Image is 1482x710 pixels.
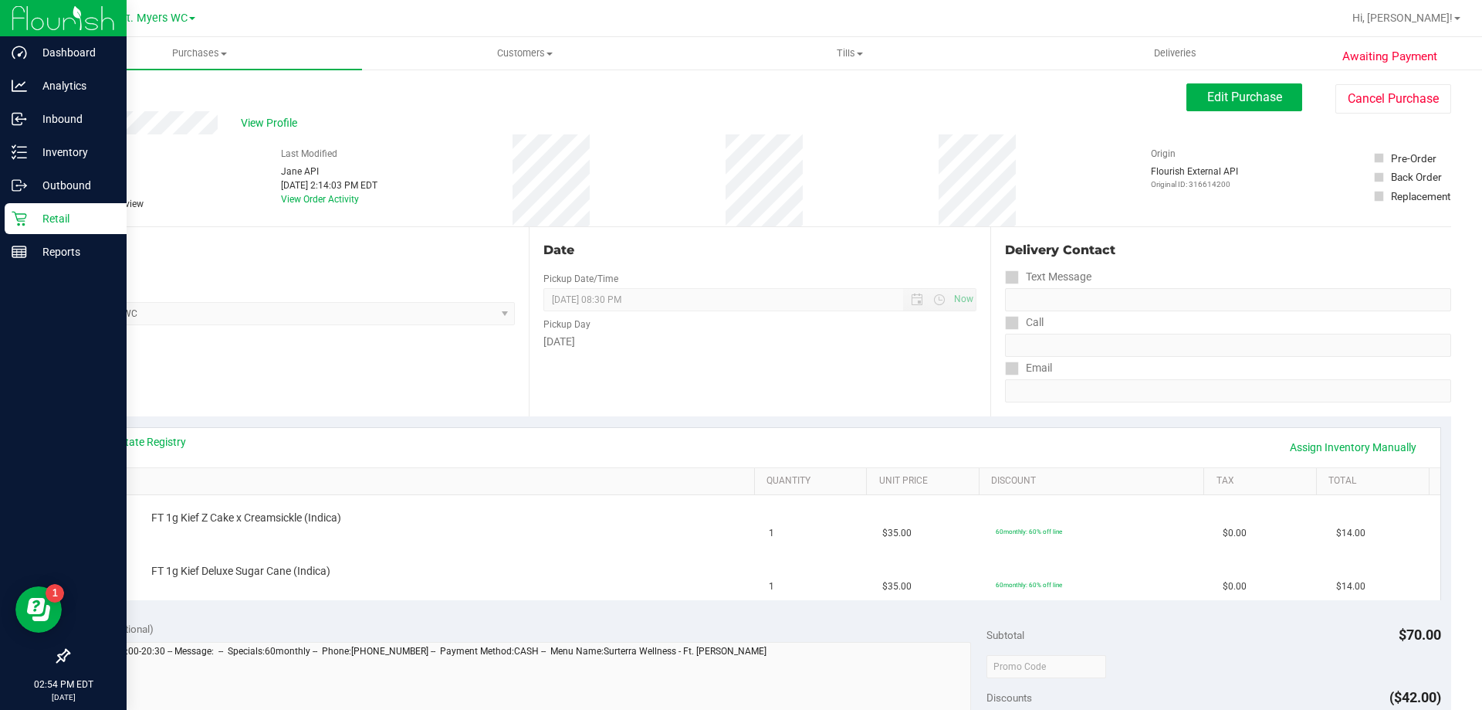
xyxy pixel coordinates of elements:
div: Back Order [1391,169,1442,185]
p: Inventory [27,143,120,161]
div: [DATE] [543,334,976,350]
span: $14.00 [1336,579,1365,594]
span: Purchases [37,46,362,60]
span: ($42.00) [1389,689,1441,705]
span: Customers [363,46,686,60]
span: Deliveries [1133,46,1217,60]
label: Last Modified [281,147,337,161]
span: $35.00 [882,579,912,594]
button: Cancel Purchase [1335,84,1451,114]
a: Quantity [766,475,861,487]
inline-svg: Reports [12,244,27,260]
iframe: Resource center unread badge [46,584,64,603]
input: Promo Code [986,655,1106,678]
p: Reports [27,243,120,261]
span: Subtotal [986,629,1024,641]
p: [DATE] [7,691,120,703]
a: Discount [991,475,1198,487]
span: 60monthly: 60% off line [996,581,1062,589]
inline-svg: Outbound [12,178,27,193]
span: $14.00 [1336,526,1365,541]
span: 60monthly: 60% off line [996,528,1062,535]
p: Original ID: 316614200 [1151,178,1238,190]
span: $0.00 [1223,526,1247,541]
p: Retail [27,209,120,228]
a: Unit Price [879,475,973,487]
div: Flourish External API [1151,165,1238,190]
div: Date [543,241,976,260]
p: Dashboard [27,43,120,62]
a: Purchases [37,37,362,70]
button: Edit Purchase [1186,83,1302,111]
iframe: Resource center [15,586,62,633]
a: Total [1328,475,1423,487]
a: View Order Activity [281,194,359,205]
span: View Profile [241,115,303,131]
span: Tills [688,46,1011,60]
span: Hi, [PERSON_NAME]! [1352,12,1453,24]
p: 02:54 PM EDT [7,678,120,691]
span: FT 1g Kief Deluxe Sugar Cane (Indica) [151,564,330,579]
label: Email [1005,357,1052,379]
inline-svg: Analytics [12,78,27,93]
div: Pre-Order [1391,151,1436,166]
p: Outbound [27,176,120,195]
label: Pickup Date/Time [543,272,618,286]
div: Location [68,241,515,260]
span: Ft. Myers WC [120,12,188,25]
a: View State Registry [93,434,186,450]
input: Format: (999) 999-9999 [1005,288,1451,311]
span: 1 [769,526,774,541]
div: Replacement [1391,189,1450,204]
a: Assign Inventory Manually [1280,434,1426,460]
label: Origin [1151,147,1176,161]
inline-svg: Dashboard [12,45,27,60]
div: [DATE] 2:14:03 PM EDT [281,178,377,192]
span: $70.00 [1399,627,1441,643]
a: Deliveries [1013,37,1338,70]
p: Inbound [27,110,120,128]
span: $0.00 [1223,579,1247,594]
span: Edit Purchase [1207,90,1282,104]
a: Tills [687,37,1012,70]
input: Format: (999) 999-9999 [1005,334,1451,357]
label: Text Message [1005,266,1091,288]
label: Call [1005,311,1044,334]
div: Jane API [281,165,377,178]
inline-svg: Inventory [12,144,27,160]
span: 1 [769,579,774,594]
span: $35.00 [882,526,912,541]
p: Analytics [27,76,120,95]
a: Customers [362,37,687,70]
div: Delivery Contact [1005,241,1451,260]
a: Tax [1216,475,1311,487]
inline-svg: Retail [12,211,27,226]
a: SKU [91,475,748,487]
label: Pickup Day [543,318,590,331]
span: Awaiting Payment [1342,48,1437,66]
inline-svg: Inbound [12,111,27,127]
span: FT 1g Kief Z Cake x Creamsickle (Indica) [151,511,341,525]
